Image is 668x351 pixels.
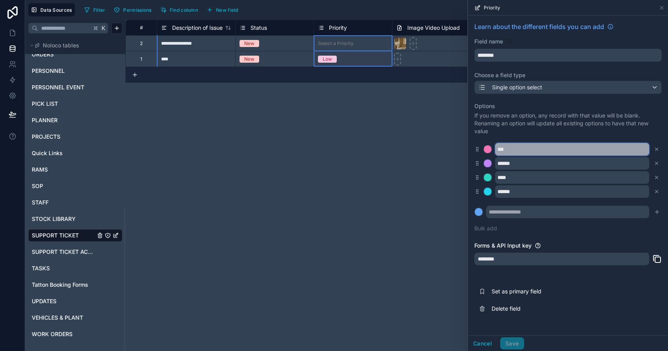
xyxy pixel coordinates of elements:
span: Description of Issue [172,24,223,32]
span: PERSONNEL [32,67,65,75]
span: Priority [484,5,500,11]
button: Permissions [111,4,154,16]
span: Permissions [123,7,151,13]
div: STOCK LIBRARY [28,213,122,225]
label: Forms & API Input key [474,242,532,250]
a: STAFF [32,199,95,206]
span: PROJECTS [32,133,60,141]
button: Bulk add [474,224,497,232]
span: Image Video Upload [407,24,460,32]
a: PROJECTS [32,133,95,141]
span: Quick Links [32,149,63,157]
button: Cancel [468,337,497,350]
p: If you remove an option, any record with that value will be blank. Renaming an option will update... [474,112,662,135]
span: TASKS [32,264,50,272]
span: Noloco tables [43,42,79,49]
span: Set as primary field [492,288,604,295]
label: Options [474,102,662,110]
button: New field [204,4,241,16]
button: Noloco tables [28,40,118,51]
a: RAMS [32,166,95,174]
button: Filter [81,4,108,16]
span: New field [216,7,238,13]
a: ORDERS [32,51,95,58]
div: PROJECTS [28,130,122,143]
div: PERSONNEL EVENT [28,81,122,94]
div: VEHICLES & PLANT [28,311,122,324]
a: SOP [32,182,95,190]
button: Set as primary field [474,283,662,300]
span: ORDERS [32,51,54,58]
div: WORK ORDERS [28,328,122,340]
a: PICK LIST [32,100,95,108]
span: Data Sources [40,7,72,13]
span: STAFF [32,199,49,206]
span: Tatton Booking Forms [32,281,88,289]
span: RAMS [32,166,48,174]
button: Single option select [474,81,662,94]
a: VEHICLES & PLANT [32,314,95,322]
label: Choose a field type [474,71,662,79]
span: WORK ORDERS [32,330,73,338]
a: Quick Links [32,149,95,157]
div: PICK LIST [28,98,122,110]
div: SUPPORT TICKET [28,229,122,242]
div: Select a Priority [318,40,354,47]
div: TASKS [28,262,122,275]
span: Status [250,24,267,32]
div: PERSONNEL [28,65,122,77]
a: UPDATES [32,297,95,305]
a: PLANNER [32,116,95,124]
a: SUPPORT TICKET [32,232,95,239]
a: STOCK LIBRARY [32,215,95,223]
span: SUPPORT TICKET [32,232,79,239]
a: WORK ORDERS [32,330,95,338]
div: Low [323,56,332,63]
div: Quick Links [28,147,122,159]
div: STAFF [28,196,122,209]
div: RAMS [28,163,122,176]
div: SUPPORT TICKET ACTIVITY LOG [28,246,122,258]
label: Field name [474,38,503,45]
span: Learn about the different fields you can add [474,22,604,31]
span: VEHICLES & PLANT [32,314,83,322]
span: Find column [170,7,198,13]
span: SOP [32,182,43,190]
span: Priority [329,24,347,32]
button: Delete field [474,300,662,317]
a: PERSONNEL [32,67,95,75]
span: K [101,25,106,31]
div: Tatton Booking Forms [28,279,122,291]
a: TASKS [32,264,95,272]
span: Filter [93,7,105,13]
span: PLANNER [32,116,58,124]
div: # [132,25,151,31]
div: New [244,40,254,47]
div: 1 [140,56,142,62]
span: Delete field [492,305,604,313]
div: PLANNER [28,114,122,127]
a: PERSONNEL EVENT [32,83,95,91]
div: UPDATES [28,295,122,308]
div: SOP [28,180,122,192]
button: Find column [158,4,201,16]
div: New [244,56,254,63]
a: Permissions [111,4,157,16]
button: Data Sources [28,3,75,16]
span: PERSONNEL EVENT [32,83,84,91]
a: Tatton Booking Forms [32,281,95,289]
a: Learn about the different fields you can add [474,22,614,31]
span: PICK LIST [32,100,58,108]
span: Single option select [492,83,542,91]
span: UPDATES [32,297,56,305]
a: SUPPORT TICKET ACTIVITY LOG [32,248,95,256]
div: 2 [140,40,143,47]
div: ORDERS [28,48,122,61]
span: STOCK LIBRARY [32,215,76,223]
